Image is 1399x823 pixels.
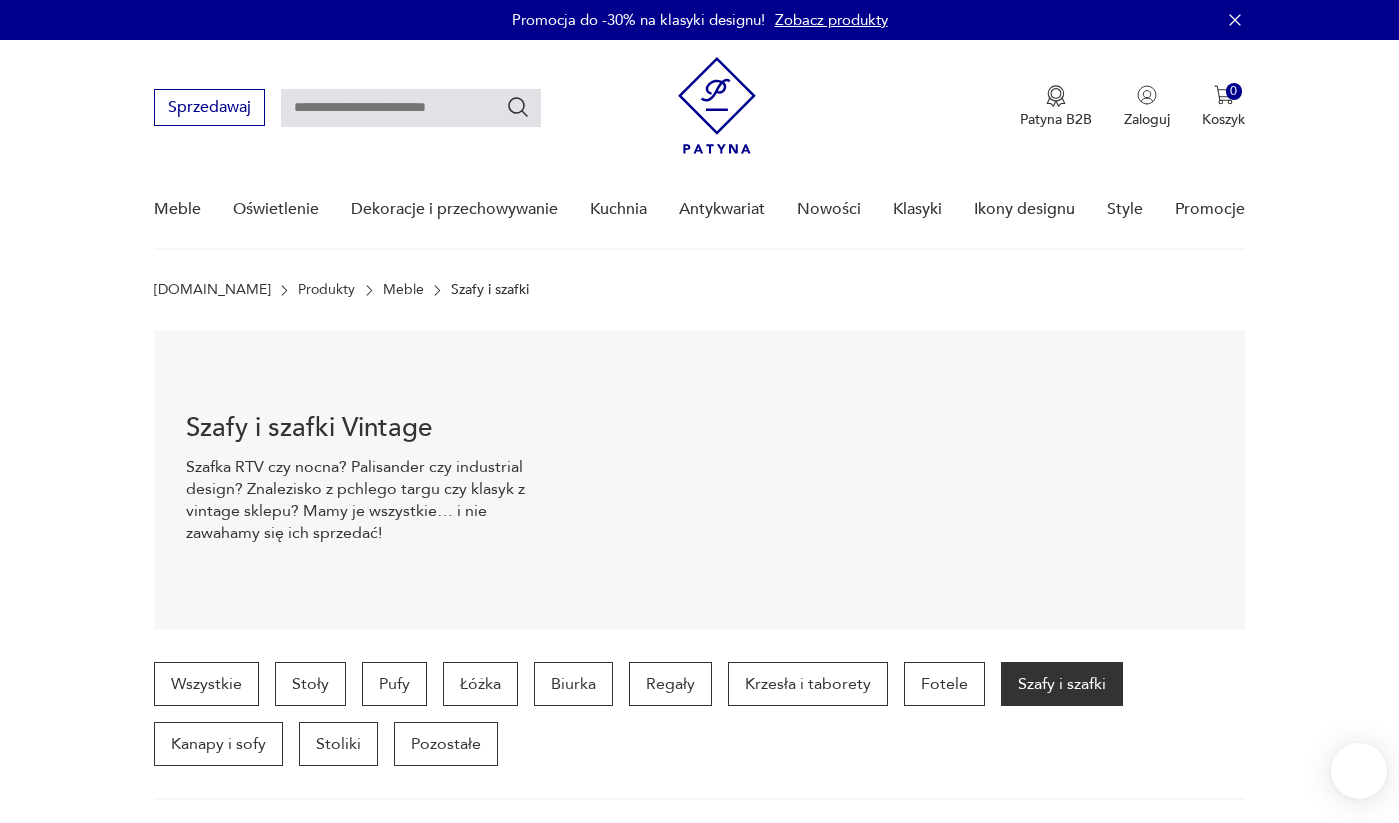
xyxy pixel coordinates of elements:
[154,102,265,116] a: Sprzedawaj
[512,10,765,30] p: Promocja do -30% na klasyki designu!
[154,662,259,706] a: Wszystkie
[1331,743,1387,799] iframe: Smartsupp widget button
[362,662,427,706] a: Pufy
[679,171,765,248] a: Antykwariat
[394,722,498,766] a: Pozostałe
[1124,110,1170,129] p: Zaloguj
[186,416,559,440] h1: Szafy i szafki Vintage
[904,662,985,706] a: Fotele
[797,171,861,248] a: Nowości
[154,282,271,298] a: [DOMAIN_NAME]
[974,171,1075,248] a: Ikony designu
[298,282,355,298] a: Produkty
[299,722,378,766] a: Stoliki
[1202,85,1245,129] button: 0Koszyk
[233,171,319,248] a: Oświetlenie
[590,171,647,248] a: Kuchnia
[351,171,558,248] a: Dekoracje i przechowywanie
[1001,662,1123,706] a: Szafy i szafki
[629,662,712,706] a: Regały
[383,282,424,298] a: Meble
[451,282,529,298] p: Szafy i szafki
[893,171,942,248] a: Klasyki
[506,95,530,119] button: Szukaj
[443,662,518,706] a: Łóżka
[1202,110,1245,129] p: Koszyk
[154,722,283,766] a: Kanapy i sofy
[728,662,888,706] a: Krzesła i taborety
[1137,85,1157,105] img: Ikonka użytkownika
[1046,85,1066,107] img: Ikona medalu
[775,10,888,30] a: Zobacz produkty
[1020,110,1092,129] p: Patyna B2B
[154,171,201,248] a: Meble
[678,57,756,154] img: Patyna - sklep z meblami i dekoracjami vintage
[154,89,265,126] button: Sprzedawaj
[1214,85,1234,105] img: Ikona koszyka
[1020,85,1092,129] a: Ikona medaluPatyna B2B
[1175,171,1245,248] a: Promocje
[275,662,346,706] a: Stoły
[534,662,613,706] a: Biurka
[186,456,559,544] p: Szafka RTV czy nocna? Palisander czy industrial design? Znalezisko z pchlego targu czy klasyk z v...
[1020,85,1092,129] button: Patyna B2B
[1226,83,1243,100] div: 0
[1107,171,1143,248] a: Style
[1124,85,1170,129] button: Zaloguj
